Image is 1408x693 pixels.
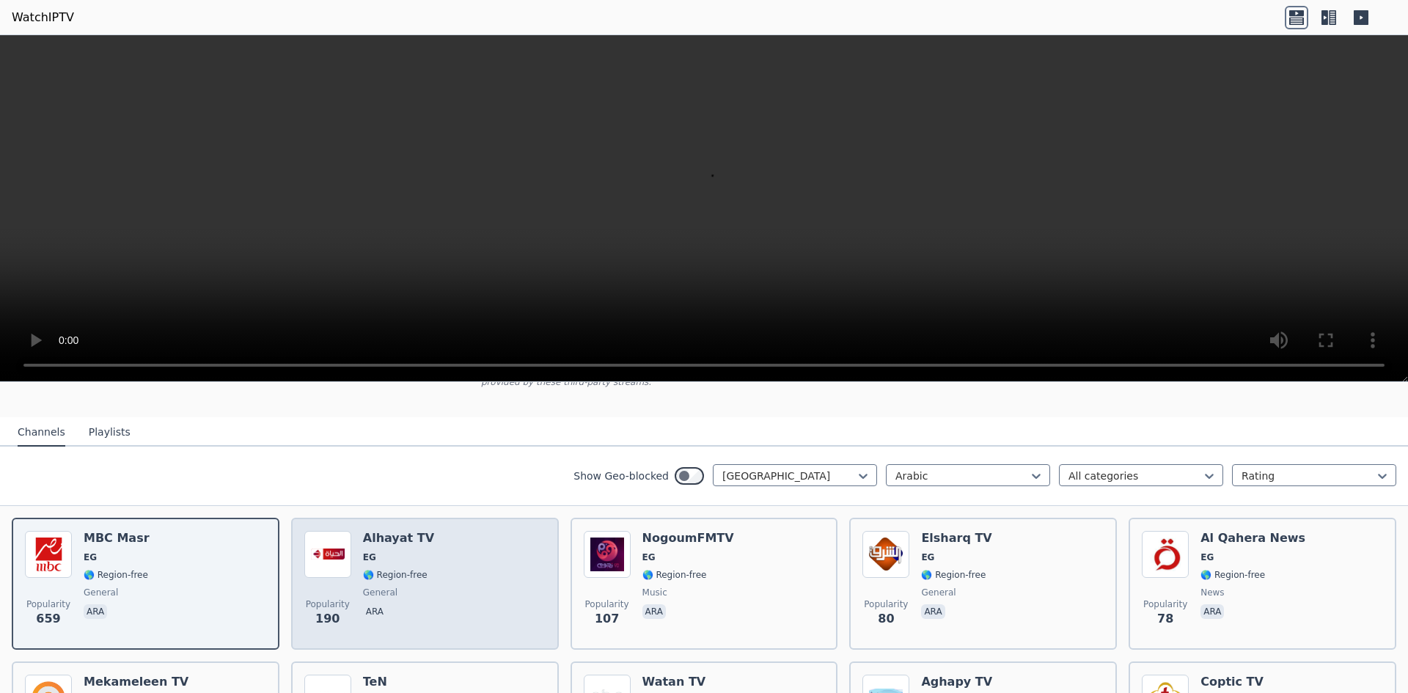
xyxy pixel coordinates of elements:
span: 🌎 Region-free [363,569,428,581]
p: ara [1200,604,1224,619]
span: EG [363,551,376,563]
h6: NogoumFMTV [642,531,734,546]
span: Popularity [1143,598,1187,610]
button: Playlists [89,419,131,447]
span: general [363,587,397,598]
span: 80 [878,610,894,628]
button: Channels [18,419,65,447]
h6: Mekameleen TV [84,675,188,689]
span: Popularity [306,598,350,610]
span: EG [642,551,656,563]
span: 🌎 Region-free [1200,569,1265,581]
h6: Watan TV [642,675,707,689]
img: MBC Masr [25,531,72,578]
span: 🌎 Region-free [642,569,707,581]
span: EG [921,551,934,563]
h6: Elsharq TV [921,531,991,546]
span: 🌎 Region-free [921,569,986,581]
span: 659 [36,610,60,628]
span: Popularity [585,598,629,610]
span: music [642,587,667,598]
span: EG [1200,551,1214,563]
span: 190 [315,610,340,628]
h6: TeN [363,675,428,689]
span: 78 [1157,610,1173,628]
h6: Aghapy TV [921,675,992,689]
span: 107 [595,610,619,628]
img: Elsharq TV [862,531,909,578]
span: Popularity [26,598,70,610]
span: Popularity [864,598,908,610]
img: NogoumFMTV [584,531,631,578]
img: Alhayat TV [304,531,351,578]
h6: Coptic TV [1200,675,1265,689]
label: Show Geo-blocked [573,469,669,483]
span: news [1200,587,1224,598]
h6: Alhayat TV [363,531,434,546]
p: ara [921,604,945,619]
img: Al Qahera News [1142,531,1189,578]
h6: MBC Masr [84,531,150,546]
span: EG [84,551,97,563]
span: general [921,587,956,598]
span: 🌎 Region-free [84,569,148,581]
a: WatchIPTV [12,9,74,26]
span: general [84,587,118,598]
p: ara [642,604,666,619]
p: ara [363,604,386,619]
p: ara [84,604,107,619]
h6: Al Qahera News [1200,531,1305,546]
